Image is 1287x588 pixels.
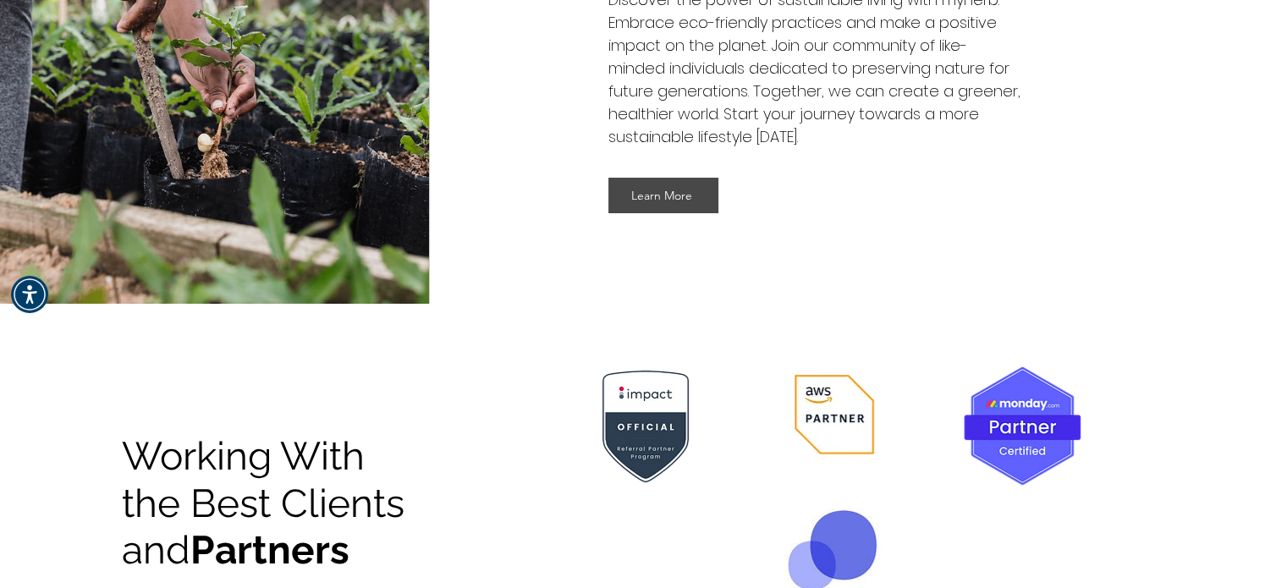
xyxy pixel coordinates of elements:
[190,527,349,573] span: Partners
[11,276,48,313] div: Accessibility Menu
[631,188,692,203] span: Learn More
[960,364,1085,488] img: Monday.com Partner with myHerb
[608,178,718,213] button: Learn More
[762,370,906,459] img: AWS Partner
[574,354,718,498] img: Impact.com Partner with myHerb
[122,433,404,572] span: Working With the Best Clients and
